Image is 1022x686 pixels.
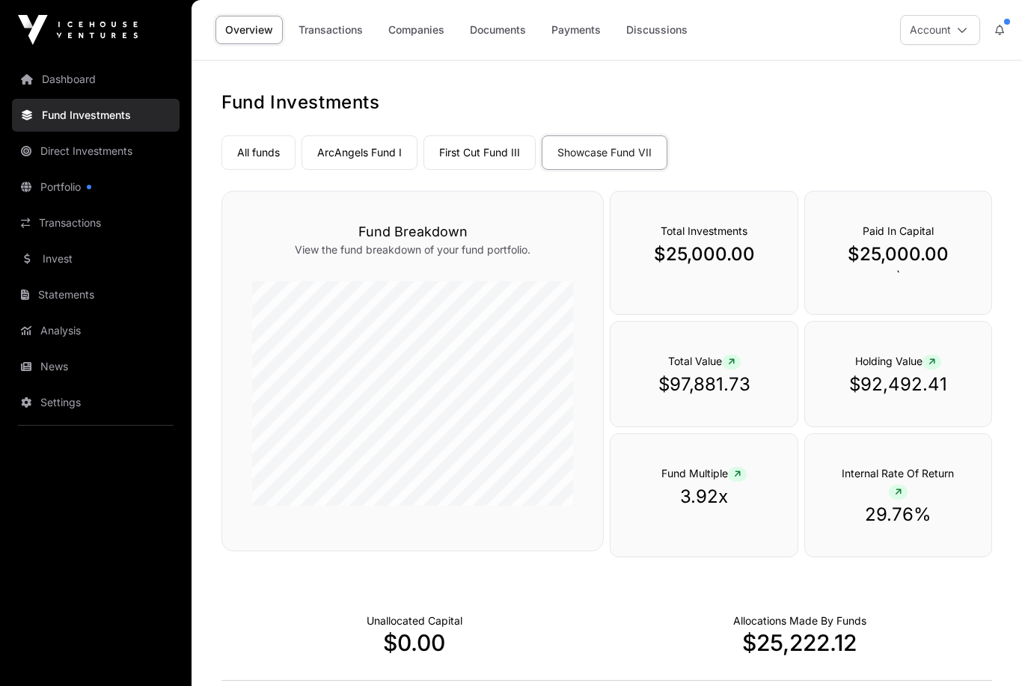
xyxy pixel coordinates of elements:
span: Internal Rate Of Return [842,467,954,497]
a: Overview [215,16,283,44]
p: 29.76% [835,503,961,527]
h3: Fund Breakdown [252,221,573,242]
p: Cash not yet allocated [367,613,462,628]
p: 3.92x [640,485,767,509]
a: Portfolio [12,171,180,203]
div: ` [804,191,992,315]
p: $25,000.00 [640,242,767,266]
a: News [12,350,180,383]
p: $0.00 [221,629,607,656]
p: View the fund breakdown of your fund portfolio. [252,242,573,257]
a: Settings [12,386,180,419]
p: $97,881.73 [640,373,767,396]
a: Invest [12,242,180,275]
a: Statements [12,278,180,311]
span: Fund Multiple [661,467,747,480]
p: Capital Deployed Into Companies [733,613,866,628]
button: Account [900,15,980,45]
a: Dashboard [12,63,180,96]
a: Fund Investments [12,99,180,132]
span: Holding Value [855,355,941,367]
a: Showcase Fund VII [542,135,667,170]
span: Paid In Capital [863,224,934,237]
p: $92,492.41 [835,373,961,396]
span: Total Investments [661,224,747,237]
a: Companies [379,16,454,44]
h1: Fund Investments [221,91,992,114]
a: Discussions [616,16,697,44]
p: $25,000.00 [835,242,961,266]
p: $25,222.12 [607,629,992,656]
a: First Cut Fund III [423,135,536,170]
img: Icehouse Ventures Logo [18,15,138,45]
a: Payments [542,16,611,44]
a: ArcAngels Fund I [302,135,417,170]
a: All funds [221,135,296,170]
a: Transactions [12,206,180,239]
a: Documents [460,16,536,44]
span: Total Value [668,355,741,367]
a: Direct Investments [12,135,180,168]
a: Analysis [12,314,180,347]
a: Transactions [289,16,373,44]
